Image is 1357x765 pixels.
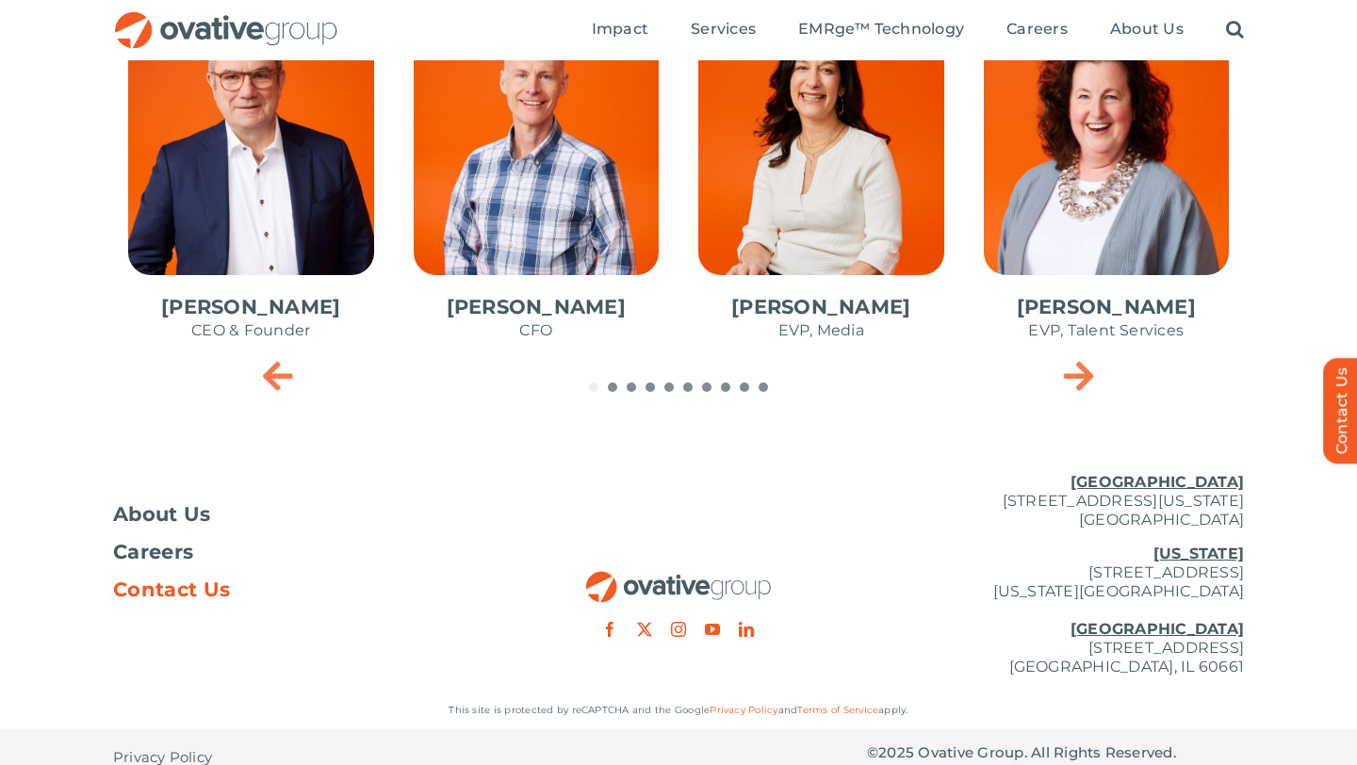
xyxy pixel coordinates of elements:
span: Go to slide 4 [646,382,655,392]
span: Go to slide 3 [627,382,636,392]
a: twitter [637,622,652,637]
span: EMRge™ Technology [798,20,964,39]
a: Impact [592,20,648,41]
nav: Footer Menu [113,505,490,599]
div: Previous slide [254,351,302,399]
a: linkedin [739,622,754,637]
p: [STREET_ADDRESS] [US_STATE][GEOGRAPHIC_DATA] [STREET_ADDRESS] [GEOGRAPHIC_DATA], IL 60661 [867,545,1244,676]
span: Go to slide 10 [759,382,768,392]
div: 2 / 10 [399,6,675,375]
span: About Us [1110,20,1184,39]
a: Privacy Policy [710,704,777,716]
a: About Us [1110,20,1184,41]
span: Go to slide 9 [740,382,749,392]
a: Services [691,20,756,41]
a: EMRge™ Technology [798,20,964,41]
a: About Us [113,505,490,524]
a: Terms of Service [797,704,878,716]
a: Contact Us [113,580,490,599]
span: Go to slide 8 [721,382,730,392]
a: Careers [113,543,490,562]
p: © Ovative Group. All Rights Reserved. [867,743,1244,762]
span: About Us [113,505,211,524]
span: Careers [113,543,193,562]
u: [GEOGRAPHIC_DATA] [1071,620,1244,638]
u: [GEOGRAPHIC_DATA] [1071,473,1244,491]
a: facebook [602,622,617,637]
span: Go to slide 2 [608,382,617,392]
div: 1 / 10 [113,6,389,375]
p: This site is protected by reCAPTCHA and the Google and apply. [113,701,1244,720]
span: Go to slide 7 [702,382,711,392]
a: youtube [705,622,720,637]
p: [STREET_ADDRESS][US_STATE] [GEOGRAPHIC_DATA] [867,473,1244,529]
a: OG_Full_horizontal_RGB [113,9,339,27]
span: Services [691,20,756,39]
a: Search [1226,20,1244,41]
u: [US_STATE] [1153,545,1244,562]
a: Careers [1006,20,1068,41]
span: 2025 [878,743,914,761]
span: Contact Us [113,580,230,599]
div: Next slide [1055,351,1103,399]
span: Go to slide 5 [664,382,674,392]
span: Go to slide 6 [683,382,693,392]
span: Go to slide 1 [589,382,598,392]
span: Careers [1006,20,1068,39]
span: Impact [592,20,648,39]
a: OG_Full_horizontal_RGB [584,569,773,587]
div: 3 / 10 [683,6,959,375]
a: instagram [671,622,686,637]
div: 4 / 10 [969,6,1245,375]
